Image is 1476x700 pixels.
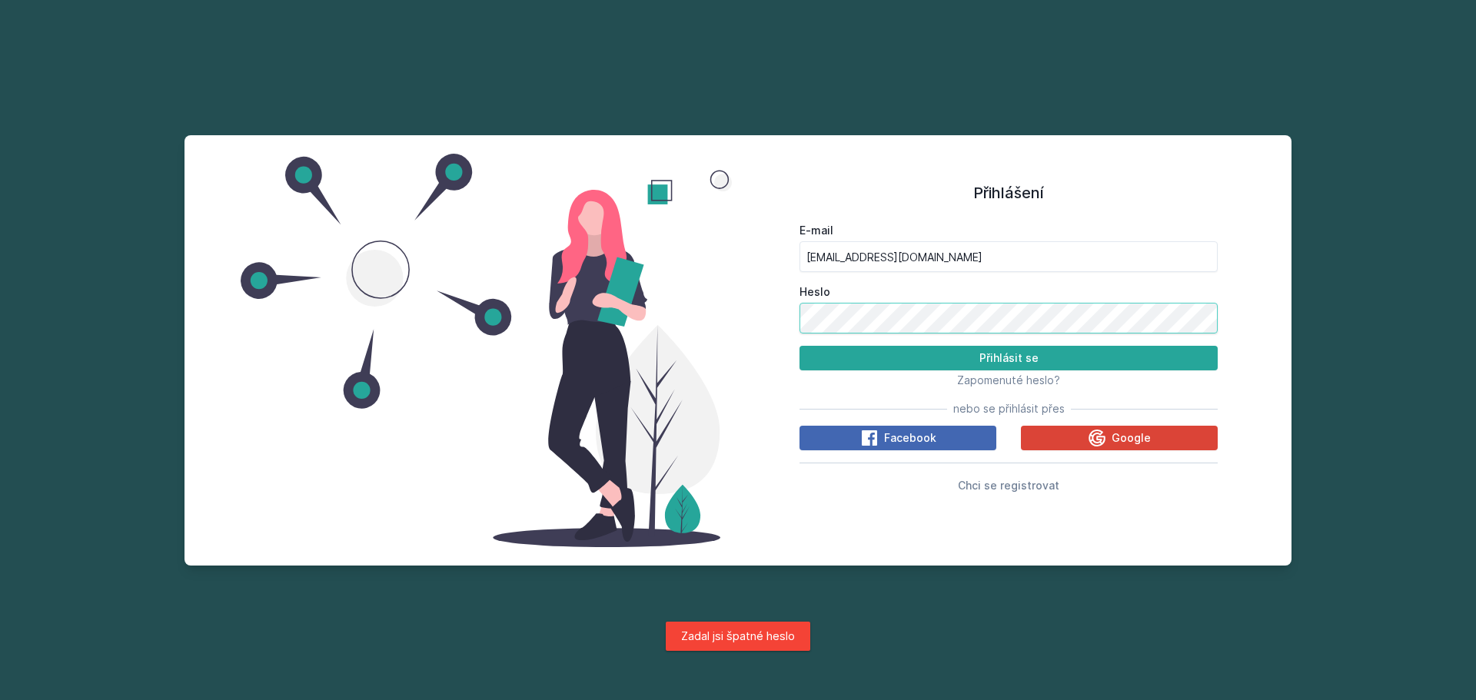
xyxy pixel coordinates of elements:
[799,181,1218,204] h1: Přihlášení
[799,346,1218,370] button: Přihlásit se
[953,401,1065,416] span: nebo se přihlásit přes
[799,426,996,450] button: Facebook
[799,241,1218,272] input: Tvoje e-mailová adresa
[799,284,1218,300] label: Heslo
[1112,430,1151,446] span: Google
[1021,426,1218,450] button: Google
[957,373,1060,386] span: Zapomenuté heslo?
[666,622,810,651] div: Zadal jsi špatné heslo
[799,223,1218,238] label: E-mail
[958,479,1059,492] span: Chci se registrovat
[958,476,1059,494] button: Chci se registrovat
[884,430,936,446] span: Facebook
